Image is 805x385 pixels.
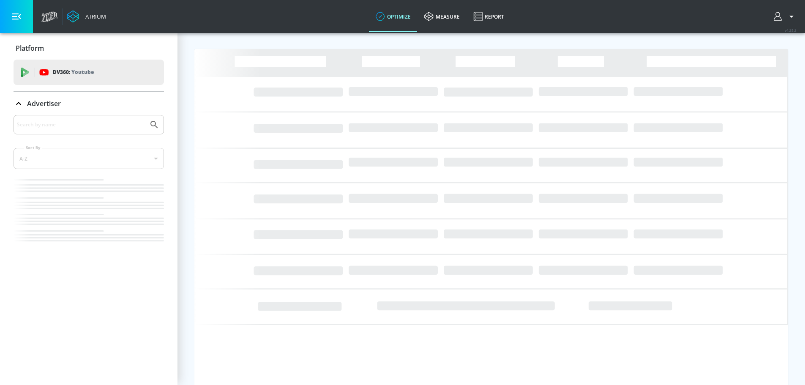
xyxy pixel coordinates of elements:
[369,1,418,32] a: optimize
[14,92,164,115] div: Advertiser
[82,13,106,20] div: Atrium
[467,1,511,32] a: Report
[27,99,61,108] p: Advertiser
[16,44,44,53] p: Platform
[24,145,42,150] label: Sort By
[785,28,797,33] span: v 4.25.2
[14,176,164,258] nav: list of Advertiser
[71,68,94,76] p: Youtube
[14,148,164,169] div: A-Z
[53,68,94,77] p: DV360:
[418,1,467,32] a: measure
[14,60,164,85] div: DV360: Youtube
[67,10,106,23] a: Atrium
[14,115,164,258] div: Advertiser
[14,36,164,60] div: Platform
[17,119,145,130] input: Search by name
